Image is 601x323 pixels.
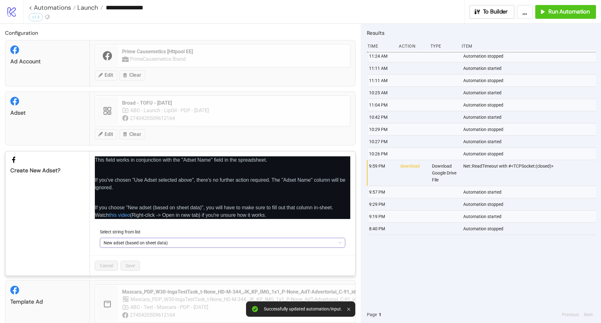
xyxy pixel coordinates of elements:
[461,40,596,52] div: Item
[398,40,425,52] div: Action
[463,99,598,111] div: Automation stopped
[463,87,598,99] div: Automation started
[463,160,598,186] div: Net::ReadTimeout with #<TCPSocket:(closed)>
[560,311,581,318] button: Previous
[104,238,342,247] span: New adset (based on sheet data)
[368,136,395,148] div: 10:27 PM
[367,40,394,52] div: Time
[368,75,395,86] div: 11:11 AM
[368,62,395,74] div: 11:11 AM
[463,223,598,235] div: Automation stopped
[483,8,508,15] span: To Builder
[463,62,598,74] div: Automation started
[470,5,515,19] button: To Builder
[430,40,457,52] div: Type
[368,111,395,123] div: 10:42 PM
[463,211,598,222] div: Automation started
[535,5,596,19] button: Run Automation
[29,4,76,11] a: < Automations
[368,160,395,186] div: 9:59 PM
[368,123,395,135] div: 10:29 PM
[10,167,85,174] div: Create new adset?
[76,4,103,11] a: Launch
[463,75,598,86] div: Automation stopped
[109,212,130,218] a: this video
[368,198,395,210] div: 9:29 PM
[368,223,395,235] div: 8:40 PM
[95,204,350,219] p: If you choose "New adset (based on sheet data)", you will have to make sure to fill out that colu...
[463,148,598,160] div: Automation stopped
[367,311,377,318] span: Page
[463,186,598,198] div: Automation started
[95,156,350,164] p: This field works in conjunction with the "Adset Name" field in the spreadsheet.
[368,99,395,111] div: 11:04 PM
[368,50,395,62] div: 11:24 AM
[5,29,356,37] h2: Configuration
[95,176,350,191] p: If you've chosen "Use Adset selected above", there's no further action required. The "Adset Name"...
[463,136,598,148] div: Automation started
[368,87,395,99] div: 10:25 AM
[100,228,145,235] label: Select string from list
[346,156,351,160] span: close
[463,50,598,62] div: Automation stopped
[121,261,140,271] button: Save
[400,160,427,186] div: download
[377,311,383,318] button: 1
[368,186,395,198] div: 9:57 PM
[368,148,395,160] div: 10:26 PM
[431,160,458,186] div: Download Google Drive File
[29,13,43,21] div: v1.3
[264,306,342,312] div: Successfully updated automation/input.
[517,5,533,19] button: ...
[463,123,598,135] div: Automation stopped
[548,8,590,15] span: Run Automation
[463,198,598,210] div: Automation stopped
[463,111,598,123] div: Automation started
[368,211,395,222] div: 9:19 PM
[367,29,596,37] h2: Results
[582,311,595,318] button: Next
[95,261,118,271] button: Cancel
[76,3,98,12] span: Launch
